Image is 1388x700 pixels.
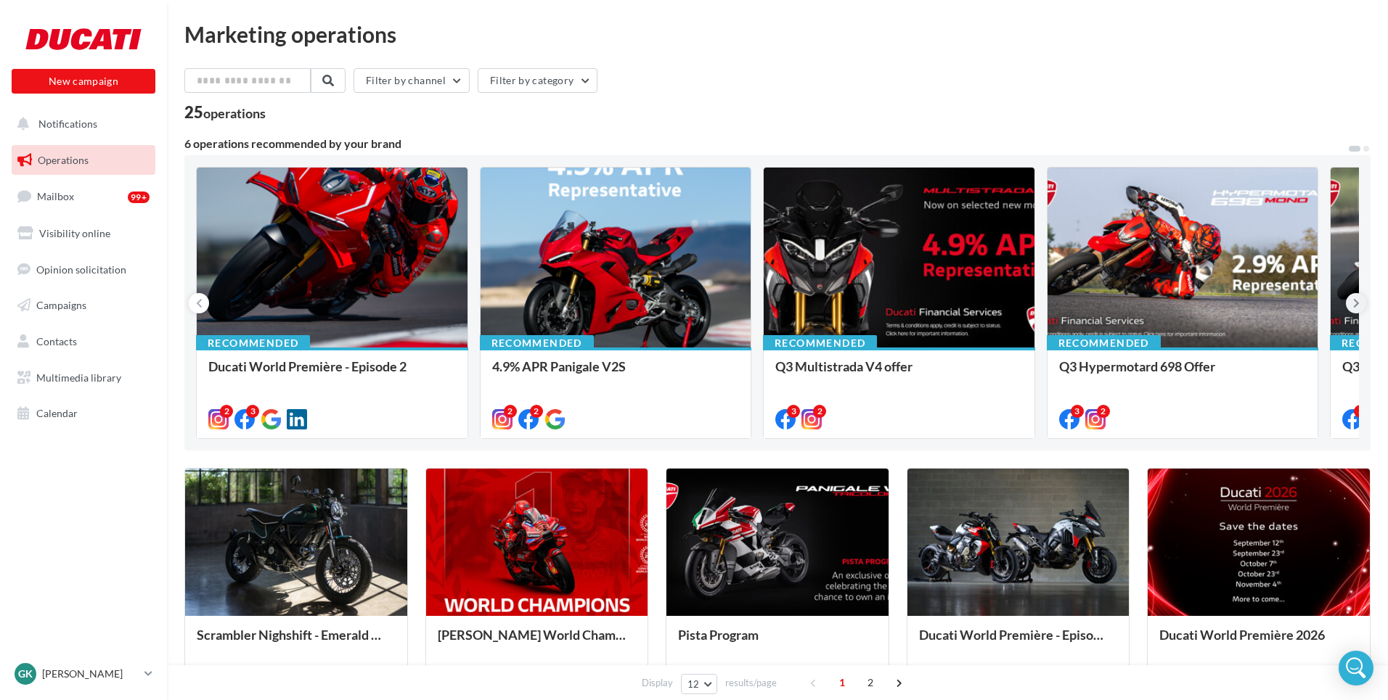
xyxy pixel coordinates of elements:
div: Recommended [763,335,877,351]
div: 99+ [128,192,150,203]
a: Operations [9,145,158,176]
span: Contacts [36,335,77,347]
span: Visibility online [39,227,110,239]
span: Operations [38,154,89,166]
div: Ducati World Première - Episode 1 [919,627,1118,656]
span: Mailbox [37,190,74,202]
span: 2 [859,671,882,694]
span: Calendar [36,407,78,419]
a: Campaigns [9,290,158,321]
div: 25 [184,104,266,120]
div: Q3 Multistrada V4 offer [775,359,1023,388]
div: Marketing operations [184,23,1371,45]
a: Visibility online [9,218,158,249]
div: 3 [246,405,259,418]
div: operations [203,107,266,120]
a: Mailbox99+ [9,181,158,212]
span: Multimedia library [36,371,121,384]
span: Opinion solicitation [36,263,126,275]
div: [PERSON_NAME] World Champion [438,627,637,656]
div: 2 [220,405,233,418]
a: GK [PERSON_NAME] [12,660,155,688]
div: Ducati World Première 2026 [1159,627,1358,656]
div: 2 [813,405,826,418]
div: 2 [504,405,517,418]
a: Contacts [9,326,158,357]
span: 1 [830,671,854,694]
div: 3 [787,405,800,418]
span: Campaigns [36,299,86,311]
div: 2 [530,405,543,418]
div: Recommended [480,335,594,351]
div: 3 [1071,405,1084,418]
div: 6 operations recommended by your brand [184,138,1347,149]
a: Calendar [9,398,158,429]
div: Ducati World Première - Episode 2 [208,359,456,388]
button: New campaign [12,69,155,94]
span: Display [642,676,673,690]
span: results/page [725,676,777,690]
div: Pista Program [678,627,877,656]
div: Open Intercom Messenger [1339,651,1373,685]
span: 12 [687,678,700,690]
button: Notifications [9,109,152,139]
button: 12 [681,674,718,694]
p: [PERSON_NAME] [42,667,139,681]
div: Recommended [196,335,310,351]
div: 2 [1097,405,1110,418]
a: Multimedia library [9,363,158,393]
div: 3 [1354,405,1367,418]
button: Filter by channel [354,68,470,93]
div: 4.9% APR Panigale V2S [492,359,740,388]
div: Q3 Hypermotard 698 Offer [1059,359,1307,388]
span: GK [18,667,33,681]
div: Scrambler Nighshift - Emerald Green [197,627,396,656]
span: Notifications [38,118,97,130]
button: Filter by category [478,68,597,93]
div: Recommended [1047,335,1161,351]
a: Opinion solicitation [9,255,158,285]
